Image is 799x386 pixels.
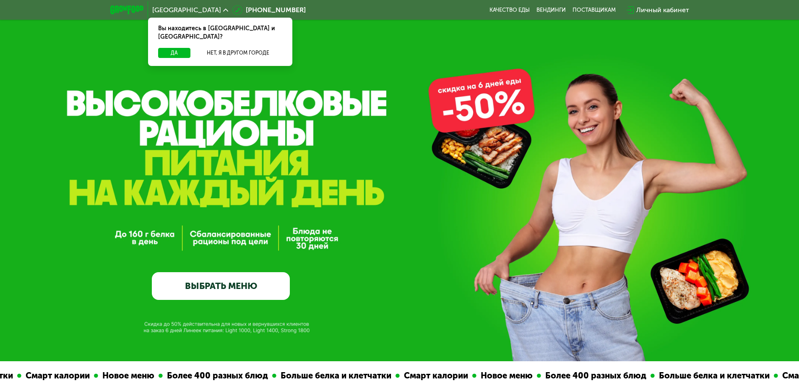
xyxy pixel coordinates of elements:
[489,7,530,13] a: Качество еды
[162,369,272,382] div: Более 400 разных блюд
[654,369,773,382] div: Больше белка и клетчатки
[399,369,472,382] div: Смарт калории
[276,369,395,382] div: Больше белка и клетчатки
[152,272,290,300] a: ВЫБРАТЬ МЕНЮ
[541,369,650,382] div: Более 400 разных блюд
[148,18,292,48] div: Вы находитесь в [GEOGRAPHIC_DATA] и [GEOGRAPHIC_DATA]?
[21,369,94,382] div: Смарт калории
[194,48,282,58] button: Нет, я в другом городе
[232,5,306,15] a: [PHONE_NUMBER]
[158,48,190,58] button: Да
[98,369,158,382] div: Новое меню
[573,7,616,13] div: поставщикам
[476,369,536,382] div: Новое меню
[152,7,221,13] span: [GEOGRAPHIC_DATA]
[636,5,689,15] div: Личный кабинет
[536,7,566,13] a: Вендинги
